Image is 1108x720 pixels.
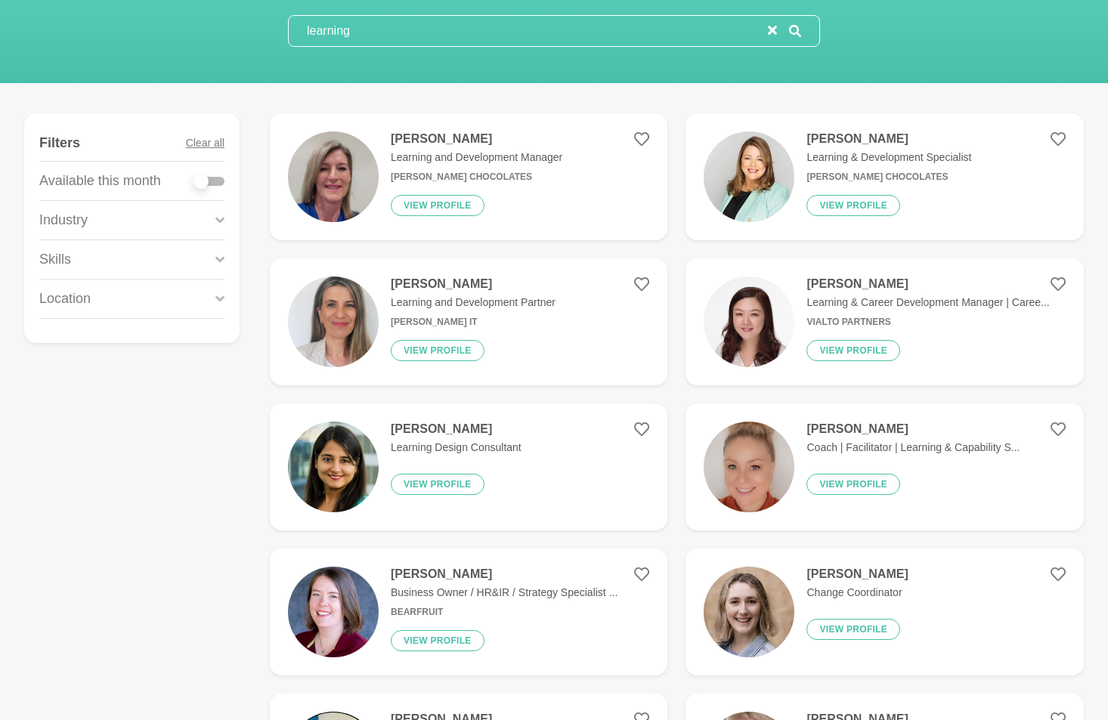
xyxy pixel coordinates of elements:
p: Learning & Development Specialist [806,150,971,165]
p: Learning Design Consultant [391,440,522,456]
h6: Vialto Partners [806,317,1049,328]
button: Clear all [186,125,224,161]
h4: [PERSON_NAME] [391,277,556,292]
button: View profile [391,630,484,651]
a: [PERSON_NAME]Learning & Career Development Manager | Caree...Vialto PartnersView profile [686,258,1084,385]
a: [PERSON_NAME]Learning and Development Partner[PERSON_NAME] ITView profile [270,258,668,385]
button: View profile [806,474,900,495]
img: 693b96eccddd06802ce26c106ca9803613a60666-532x654.jpg [288,277,379,367]
button: View profile [391,340,484,361]
h6: [PERSON_NAME] Chocolates [391,172,562,183]
img: 7ca197b7280667f3ade55fbc12832dd1d200de21-430x430.jpg [704,567,794,657]
h6: [PERSON_NAME] Chocolates [806,172,971,183]
h4: [PERSON_NAME] [391,422,522,437]
a: [PERSON_NAME]Learning & Development Specialist[PERSON_NAME] ChocolatesView profile [686,113,1084,240]
h4: [PERSON_NAME] [806,567,908,582]
img: 28ea9ffd3480896ef3534a0c4128818be98f65f1-680x680.jpg [288,422,379,512]
p: Skills [39,249,71,270]
p: Coach | Facilitator | Learning & Capability S... [806,440,1020,456]
h4: [PERSON_NAME] [391,131,562,147]
button: View profile [391,474,484,495]
h4: [PERSON_NAME] [806,277,1049,292]
p: Learning & Career Development Manager | Caree... [806,295,1049,311]
p: Change Coordinator [806,585,908,601]
a: [PERSON_NAME]Change CoordinatorView profile [686,548,1084,675]
a: [PERSON_NAME]Business Owner / HR&IR / Strategy Specialist ...BearfruitView profile [270,548,668,675]
a: [PERSON_NAME]Coach | Facilitator | Learning & Capability S...View profile [686,403,1084,530]
button: View profile [806,619,900,640]
button: View profile [391,195,484,216]
button: View profile [806,340,900,361]
h6: [PERSON_NAME] IT [391,317,556,328]
p: Learning and Development Manager [391,150,562,165]
h4: [PERSON_NAME] [806,422,1020,437]
img: 116d8520ba0bdebe23c945d8eeb541c86d62ce99-800x800.jpg [704,277,794,367]
img: 96322dc04650aa32025917050f2fe47a3db266fa-474x474.jpg [704,131,794,222]
a: [PERSON_NAME]Learning Design ConsultantView profile [270,403,668,530]
p: Industry [39,210,88,230]
img: 1b2b5e5d440dad44041dc978122dd179a269bcd3-1188x2208.jpg [704,422,794,512]
input: Search mentors [289,16,768,46]
h6: Bearfruit [391,607,617,618]
p: Available this month [39,171,161,191]
h4: [PERSON_NAME] [391,567,617,582]
img: dd163058a1fda4f3270fd1e9d5460f5030d2ec92-3022x3600.jpg [288,567,379,657]
p: Learning and Development Partner [391,295,556,311]
p: Location [39,289,91,309]
a: [PERSON_NAME]Learning and Development Manager[PERSON_NAME] ChocolatesView profile [270,113,668,240]
img: 07595bdb60fe115647dc46bb6f4e34776e44ddad-1980x2640.jpg [288,131,379,222]
button: View profile [806,195,900,216]
p: Business Owner / HR&IR / Strategy Specialist ... [391,585,617,601]
h4: Filters [39,134,80,152]
h4: [PERSON_NAME] [806,131,971,147]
